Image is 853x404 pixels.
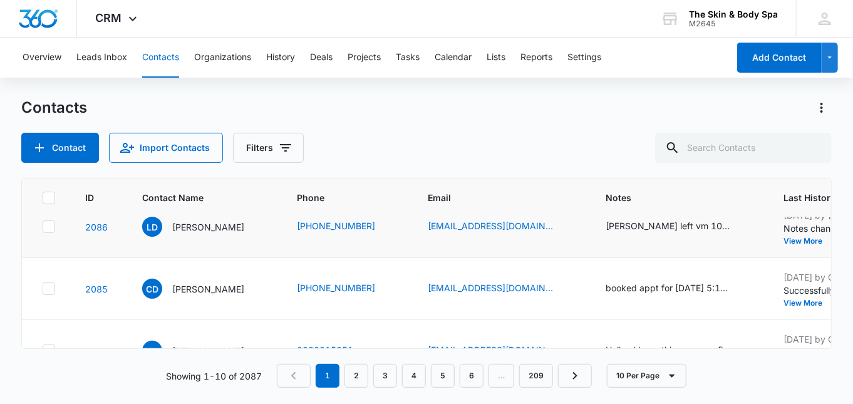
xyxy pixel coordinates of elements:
a: [EMAIL_ADDRESS][DOMAIN_NAME] [428,281,553,294]
button: Reports [520,38,552,78]
nav: Pagination [277,364,592,388]
a: [EMAIL_ADDRESS][DOMAIN_NAME] [428,343,553,356]
div: Notes - Hello , I hope this message finds you well. I noticed that your website is not currently ... [606,343,753,358]
a: [PHONE_NUMBER] [297,219,375,232]
p: [PERSON_NAME] [172,220,244,234]
div: Notes - booked appt for 11/3 at 5:15 - AG - Select to Edit Field [606,281,753,296]
button: History [266,38,295,78]
a: [EMAIL_ADDRESS][DOMAIN_NAME] [428,219,553,232]
button: Projects [348,38,381,78]
span: Contact Name [142,191,249,204]
div: Contact Name - Joseph Smith - Select to Edit Field [142,341,267,361]
a: Page 3 [373,364,397,388]
h1: Contacts [21,98,87,117]
button: Leads Inbox [76,38,127,78]
div: account id [689,19,778,28]
a: Navigate to contact details page for Joseph Smith [85,346,108,356]
div: booked appt for [DATE] 5:15 - AG [606,281,731,294]
button: Overview [23,38,61,78]
button: Contacts [142,38,179,78]
button: Actions [812,98,832,118]
div: Phone - (603) 845-6843 - Select to Edit Field [297,281,398,296]
p: Showing 1-10 of 2087 [166,370,262,383]
a: Page 209 [519,364,553,388]
span: ID [85,191,94,204]
button: Add Contact [21,133,99,163]
p: [PERSON_NAME] [172,344,244,358]
div: Contact Name - Courtni Dutil - Select to Edit Field [142,279,267,299]
a: 0983015251 [297,343,353,356]
span: Phone [297,191,380,204]
button: Deals [310,38,333,78]
em: 1 [316,364,339,388]
button: Import Contacts [109,133,223,163]
p: [PERSON_NAME] [172,282,244,296]
div: Email - dyerl@nashua.edu - Select to Edit Field [428,219,576,234]
span: CRM [96,11,122,24]
span: LD [142,217,162,237]
div: Hello , I hope this message finds you well. I noticed that your website is not currently gaining ... [606,343,731,356]
a: Next Page [558,364,592,388]
button: Tasks [396,38,420,78]
button: View More [783,237,831,245]
div: Email - c.dutilkdp@gmail.com - Select to Edit Field [428,281,576,296]
div: Email - josephmktsmith@gmail.com - Select to Edit Field [428,343,576,358]
button: Settings [567,38,601,78]
div: Phone - (098) 301-5251 - Select to Edit Field [297,343,376,358]
button: Lists [487,38,505,78]
div: Notes - Grace left vm 10/12 - AG 10/13/25 left vm/sent text - AG - Select to Edit Field [606,219,753,234]
a: [PHONE_NUMBER] [297,281,375,294]
span: JS [142,341,162,361]
a: Page 4 [402,364,426,388]
button: Add Contact [737,43,822,73]
button: Calendar [435,38,472,78]
div: Phone - (603) 321-2528 - Select to Edit Field [297,219,398,234]
button: View More [783,299,831,307]
button: Organizations [194,38,251,78]
a: Page 5 [431,364,455,388]
a: Navigate to contact details page for Laura Dyer [85,222,108,232]
span: Notes [606,191,753,204]
input: Search Contacts [655,133,832,163]
a: Navigate to contact details page for Courtni Dutil [85,284,108,294]
a: Page 2 [344,364,368,388]
button: Filters [233,133,304,163]
div: [PERSON_NAME] left vm 10/12 - AG [DATE] left vm/sent text - AG [606,219,731,232]
span: CD [142,279,162,299]
button: 10 Per Page [607,364,686,388]
div: account name [689,9,778,19]
span: Email [428,191,557,204]
div: Contact Name - Laura Dyer - Select to Edit Field [142,217,267,237]
a: Page 6 [460,364,483,388]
